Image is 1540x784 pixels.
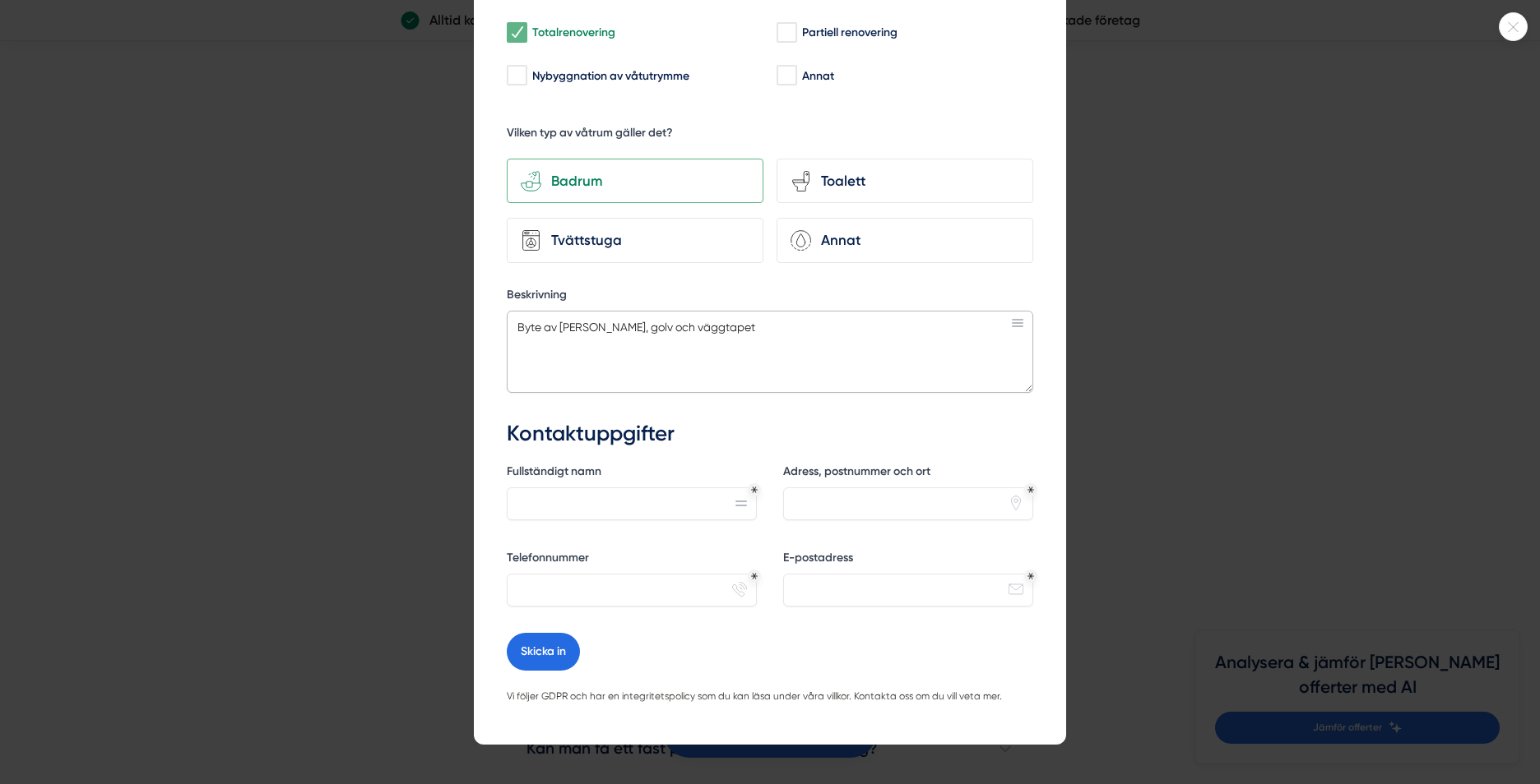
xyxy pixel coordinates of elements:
div: Obligatoriskt [1027,573,1034,579]
input: Partiell renovering [777,25,796,41]
h3: Kontaktuppgifter [507,419,1033,449]
label: Adress, postnummer och ort [783,463,1033,484]
h5: Vilken typ av våtrum gäller det? [507,125,673,145]
div: Obligatoriskt [751,487,758,493]
label: E-postadress [783,550,1033,570]
input: Annat [777,67,796,84]
p: Vi följer GDPR och har en integritetspolicy som du kan läsa under våra villkor. Kontakta oss om d... [507,689,1033,705]
input: Totalrenovering [507,25,526,41]
div: Obligatoriskt [751,573,758,579]
button: Skicka in [507,633,580,671]
label: Beskrivning [507,287,1033,307]
label: Telefonnummer [507,550,757,570]
input: Nybyggnation av våtutrymme [507,67,526,84]
div: Obligatoriskt [1027,487,1034,493]
label: Fullständigt namn [507,463,757,484]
